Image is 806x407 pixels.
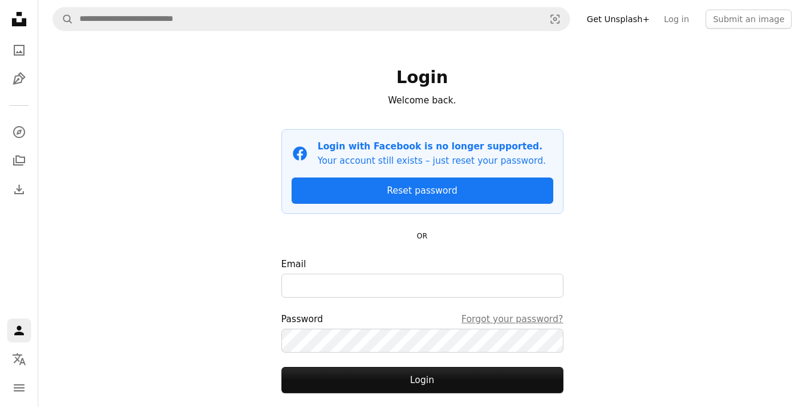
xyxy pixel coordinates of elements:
div: Password [281,312,563,326]
a: Illustrations [7,67,31,91]
a: Get Unsplash+ [580,10,657,29]
a: Log in [657,10,696,29]
button: Menu [7,376,31,400]
button: Visual search [541,8,569,30]
button: Language [7,347,31,371]
a: Download History [7,178,31,201]
input: PasswordForgot your password? [281,329,563,353]
a: Forgot your password? [461,312,563,326]
a: Reset password [292,178,553,204]
a: Log in / Sign up [7,319,31,342]
p: Login with Facebook is no longer supported. [318,139,546,154]
h1: Login [281,67,563,88]
label: Email [281,257,563,298]
input: Email [281,274,563,298]
a: Home — Unsplash [7,7,31,33]
a: Explore [7,120,31,144]
a: Photos [7,38,31,62]
small: OR [417,232,428,240]
p: Your account still exists – just reset your password. [318,154,546,168]
form: Find visuals sitewide [53,7,570,31]
p: Welcome back. [281,93,563,108]
a: Collections [7,149,31,173]
button: Search Unsplash [53,8,73,30]
button: Login [281,367,563,393]
button: Submit an image [706,10,792,29]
